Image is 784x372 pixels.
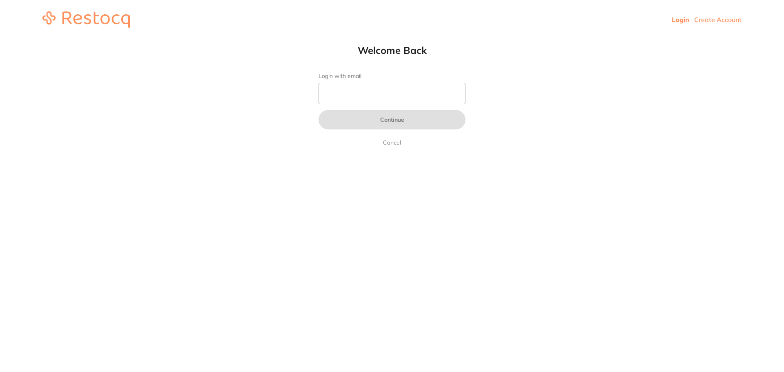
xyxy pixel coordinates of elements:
img: restocq_logo.svg [42,11,130,28]
label: Login with email [318,73,465,80]
a: Login [672,16,689,24]
h1: Welcome Back [302,44,482,56]
a: Create Account [694,16,742,24]
a: Cancel [381,138,403,147]
button: Continue [318,110,465,129]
